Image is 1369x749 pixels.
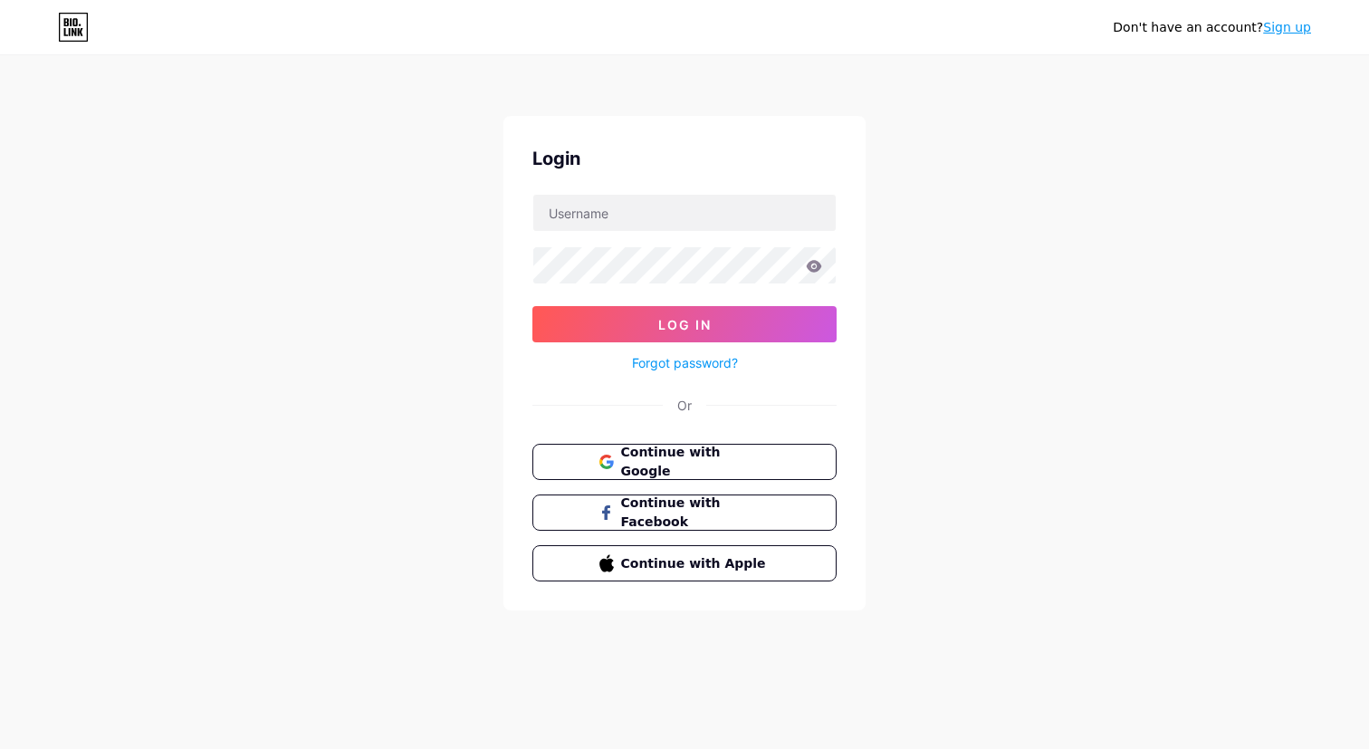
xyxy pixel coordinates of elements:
[532,145,837,172] div: Login
[621,494,771,532] span: Continue with Facebook
[532,306,837,342] button: Log In
[677,396,692,415] div: Or
[532,545,837,581] button: Continue with Apple
[532,495,837,531] button: Continue with Facebook
[533,195,836,231] input: Username
[1263,20,1311,34] a: Sign up
[621,443,771,481] span: Continue with Google
[658,317,712,332] span: Log In
[632,353,738,372] a: Forgot password?
[621,554,771,573] span: Continue with Apple
[532,444,837,480] button: Continue with Google
[1113,18,1311,37] div: Don't have an account?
